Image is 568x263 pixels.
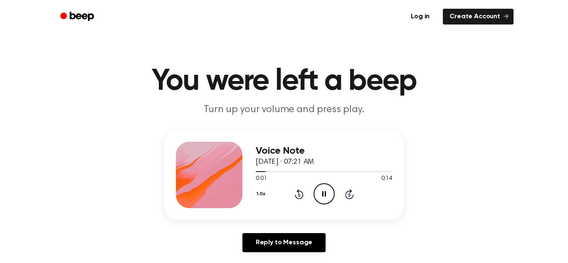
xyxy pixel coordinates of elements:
a: Create Account [443,9,514,25]
span: [DATE] · 07:21 AM [256,158,314,166]
span: 0:14 [381,175,392,183]
h3: Voice Note [256,145,392,157]
h1: You were left a beep [71,66,497,96]
a: Beep [54,9,101,25]
button: 1.0x [256,187,268,201]
p: Turn up your volume and press play. [124,103,444,117]
span: 0:01 [256,175,267,183]
a: Log in [403,7,438,26]
a: Reply to Message [242,233,326,252]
